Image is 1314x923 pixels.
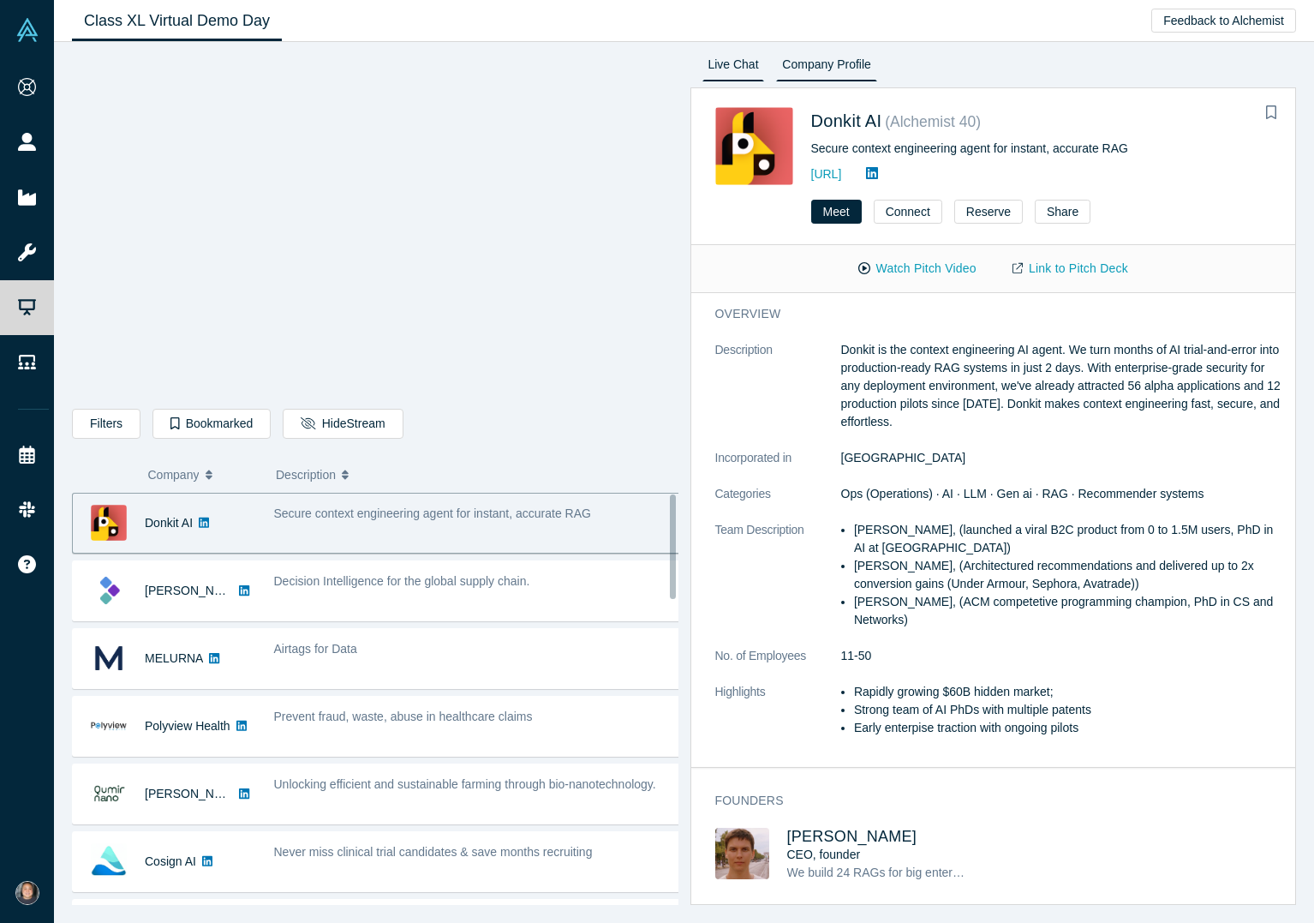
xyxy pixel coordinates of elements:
[91,776,127,812] img: Qumir Nano's Logo
[715,521,841,647] dt: Team Description
[811,111,882,130] a: Donkit AI
[1035,200,1090,224] button: Share
[91,843,127,879] img: Cosign AI's Logo
[715,107,793,185] img: Donkit AI's Logo
[91,640,127,676] img: MELURNA's Logo
[702,54,765,81] a: Live Chat
[715,341,841,449] dt: Description
[854,593,1284,629] li: [PERSON_NAME], (ACM competetive programming champion, PhD in CS and Networks)
[811,167,842,181] a: [URL]
[274,845,593,859] span: Never miss clinical trial candidates & save months recruiting
[715,828,769,879] img: Mikhail Baklanov's Profile Image
[787,848,861,861] span: CEO, founder
[274,642,357,656] span: Airtags for Data
[15,18,39,42] img: Alchemist Vault Logo
[715,449,841,485] dt: Incorporated in
[274,777,656,791] span: Unlocking efficient and sustainable farming through bio-nanotechnology.
[145,787,243,800] a: [PERSON_NAME]
[72,409,140,439] button: Filters
[885,113,981,130] small: ( Alchemist 40 )
[715,485,841,521] dt: Categories
[854,521,1284,557] li: [PERSON_NAME], (launched a viral B2C product from 0 to 1.5M users, PhD in AI at [GEOGRAPHIC_DATA])
[72,1,282,41] a: Class XL Virtual Demo Day
[811,140,1272,158] div: Secure context engineering agent for instant, accurate RAG
[145,719,230,733] a: Polyview Health
[91,708,127,744] img: Polyview Health's Logo
[145,516,193,530] a: Donkit AI
[274,710,533,723] span: Prevent fraud, waste, abuse in healthcare claims
[145,854,196,868] a: Cosign AI
[1151,9,1296,33] button: Feedback to Alchemist
[276,457,666,493] button: Description
[776,54,876,81] a: Company Profile
[274,574,530,588] span: Decision Intelligence for the global supply chain.
[854,701,1284,719] li: Strong team of AI PhDs with multiple patents
[854,683,1284,701] li: Rapidly growing $60B hidden market;
[1259,101,1283,125] button: Bookmark
[274,506,591,520] span: Secure context engineering agent for instant, accurate RAG
[91,572,127,608] img: Kimaru AI's Logo
[73,56,678,396] iframe: Alchemist Class XL Demo Day: Vault
[854,719,1284,737] li: Early enterpise traction with ongoing pilots
[841,487,1204,500] span: Ops (Operations) · AI · LLM · Gen ai · RAG · Recommender systems
[148,457,259,493] button: Company
[91,505,127,541] img: Donkit AI's Logo
[283,409,403,439] button: HideStream
[715,647,841,683] dt: No. of Employees
[840,254,994,284] button: Watch Pitch Video
[787,828,917,845] a: [PERSON_NAME]
[841,647,1285,665] dd: 11-50
[148,457,200,493] span: Company
[145,584,243,597] a: [PERSON_NAME]
[152,409,271,439] button: Bookmarked
[841,449,1285,467] dd: [GEOGRAPHIC_DATA]
[811,200,862,224] button: Meet
[841,341,1285,431] p: Donkit is the context engineering AI agent. We turn months of AI trial-and-error into production-...
[145,651,203,665] a: MELURNA
[715,683,841,755] dt: Highlights
[715,792,1261,810] h3: Founders
[15,881,39,905] img: Jason Hwang's Account
[276,457,336,493] span: Description
[854,557,1284,593] li: [PERSON_NAME], (Architectured recommendations and delivered up to 2x conversion gains (Under Armo...
[994,254,1146,284] a: Link to Pitch Deck
[954,200,1023,224] button: Reserve
[874,200,942,224] button: Connect
[715,305,1261,323] h3: overview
